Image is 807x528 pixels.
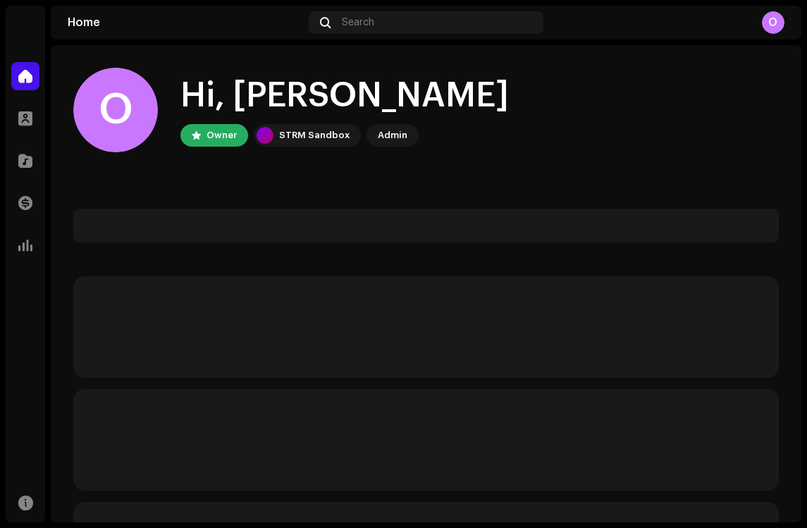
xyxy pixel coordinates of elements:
div: O [73,68,158,152]
div: STRM Sandbox [279,127,350,144]
div: Owner [207,127,237,144]
div: Hi, [PERSON_NAME] [180,73,509,118]
div: Admin [378,127,407,144]
span: Search [342,17,374,28]
div: Home [68,17,303,28]
div: O [762,11,784,34]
